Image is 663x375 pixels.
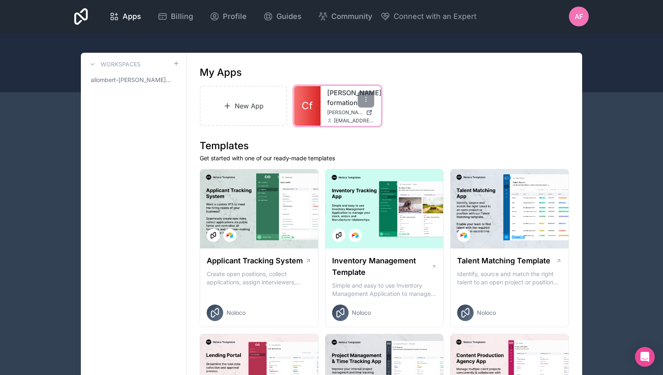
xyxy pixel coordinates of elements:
span: Noloco [227,309,245,317]
span: Noloco [477,309,496,317]
span: AF [575,12,583,21]
div: Open Intercom Messenger [635,347,655,367]
a: Cf [294,86,321,126]
span: [PERSON_NAME][DOMAIN_NAME] [327,109,363,116]
a: Workspaces [87,59,141,69]
a: [PERSON_NAME][DOMAIN_NAME] [327,109,374,116]
button: Connect with an Expert [380,11,477,22]
a: Guides [257,7,308,26]
img: Airtable Logo [227,232,233,239]
span: [EMAIL_ADDRESS][PERSON_NAME][DOMAIN_NAME] [334,117,374,124]
h1: Inventory Management Template [332,255,431,278]
span: Billing [171,11,193,22]
a: Billing [151,7,200,26]
img: Airtable Logo [460,232,467,239]
h1: My Apps [200,66,242,79]
a: [PERSON_NAME]-formation [327,88,374,108]
h3: Workspaces [101,60,141,68]
span: Community [331,11,372,22]
h1: Talent Matching Template [457,255,550,267]
a: New App [200,86,287,126]
a: allombert-[PERSON_NAME]-workspace [87,73,179,87]
span: Connect with an Expert [394,11,477,22]
span: Profile [223,11,247,22]
span: Noloco [352,309,371,317]
p: Get started with one of our ready-made templates [200,154,569,162]
h1: Applicant Tracking System [207,255,303,267]
a: Profile [203,7,253,26]
a: Apps [103,7,148,26]
p: Create open positions, collect applications, assign interviewers, centralise candidate feedback a... [207,270,311,286]
span: Apps [123,11,141,22]
span: allombert-[PERSON_NAME]-workspace [91,76,173,84]
h1: Templates [200,139,569,152]
span: Cf [302,99,313,112]
p: Identify, source and match the right talent to an open project or position with our Talent Matchi... [457,270,562,286]
span: Guides [276,11,302,22]
a: Community [311,7,379,26]
p: Simple and easy to use Inventory Management Application to manage your stock, orders and Manufact... [332,281,437,298]
img: Airtable Logo [352,232,359,239]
